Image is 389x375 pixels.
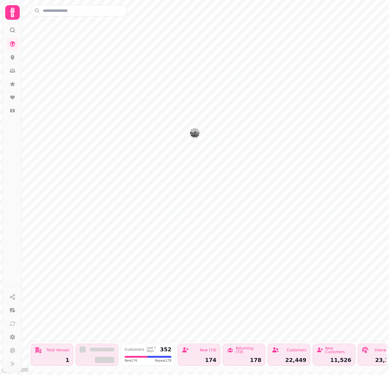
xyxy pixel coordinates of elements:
[325,346,351,354] div: New Customers
[125,348,144,351] div: Customers
[46,348,69,352] div: Total Venues
[160,347,171,352] div: 352
[35,357,69,363] div: 1
[125,358,137,363] span: New 174
[147,346,158,353] div: Last 7 days
[182,357,216,363] div: 174
[287,348,306,352] div: Customers
[190,128,200,138] button: The Barrelman
[272,357,306,363] div: 22,449
[227,357,261,363] div: 178
[200,348,216,352] div: New (7d)
[190,128,200,140] div: Map marker
[317,357,351,363] div: 11,526
[155,358,171,363] span: Repeat 178
[2,366,29,373] a: Mapbox logo
[236,346,261,354] div: Returning (7d)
